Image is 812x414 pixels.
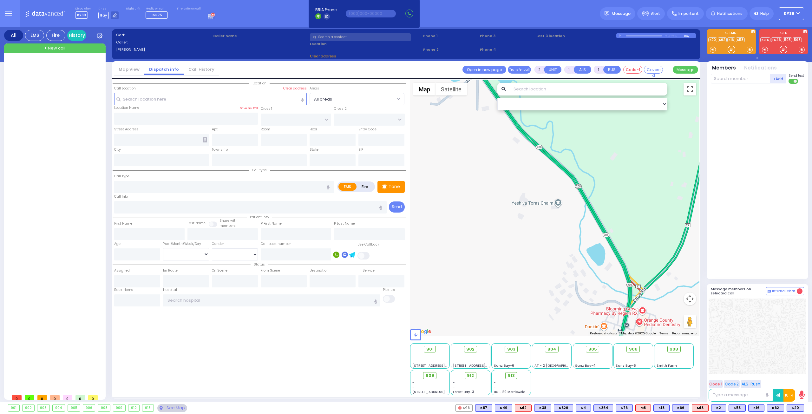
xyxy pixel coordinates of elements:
a: K20 [708,37,717,42]
img: message.svg [605,11,609,16]
span: - [616,354,618,358]
label: City [114,147,121,152]
span: - [494,354,496,358]
div: M8 [635,404,651,412]
div: BLS [729,404,746,412]
span: Help [760,11,769,16]
span: 913 [508,372,515,379]
button: BUS [603,66,621,74]
div: K2 [711,404,726,412]
span: 902 [466,346,475,352]
label: Assigned [114,268,130,273]
div: BLS [672,404,689,412]
div: K4 [576,404,591,412]
div: M12 [515,404,532,412]
span: - [575,354,577,358]
input: Search location [509,83,668,95]
label: Call Type [114,174,129,179]
button: ALS-Rush [741,380,761,388]
div: 908 [98,404,110,411]
label: ZIP [358,147,363,152]
span: 904 [547,346,556,352]
a: 595 [783,37,792,42]
input: Search member [711,74,770,83]
label: Floor [310,127,317,132]
span: Phone 4 [480,47,534,52]
small: Share with [219,218,238,223]
span: Smith Farm [657,363,677,368]
label: P First Name [261,221,282,226]
span: - [453,354,455,358]
span: 0 [797,288,802,294]
input: Search hospital [163,294,380,306]
button: Transfer call [508,66,531,74]
span: BG - 29 Merriewold S. [494,390,529,394]
span: Patient info [247,215,272,220]
span: 901 [426,346,434,352]
span: Phone 2 [423,47,478,52]
span: KY39 [75,11,88,19]
span: Alert [651,11,660,16]
div: 903 [37,404,49,411]
span: - [453,385,455,390]
div: K53 [729,404,746,412]
a: K53 [736,37,745,42]
div: 901 [8,404,19,411]
label: In Service [358,268,375,273]
button: Send [389,201,405,213]
div: Bay [684,33,696,38]
label: Location [310,41,421,47]
label: Lines [98,7,119,11]
input: Search a contact [310,33,411,41]
label: Last Name [187,221,206,226]
div: EMS [25,30,44,41]
label: Medic on call [146,7,170,11]
div: BLS [616,404,633,412]
button: Map camera controls [684,292,696,305]
label: Cross 2 [334,106,347,111]
a: KJFD [760,37,770,42]
label: Dispatcher [75,7,91,11]
button: UNIT [544,66,561,74]
div: BLS [748,404,764,412]
div: M16 [455,404,473,412]
div: BLS [711,404,726,412]
img: Logo [25,10,67,17]
label: KJFD [759,31,808,36]
button: Code 1 [709,380,723,388]
button: ALS [574,66,591,74]
div: K20 [787,404,804,412]
label: Save as POI [240,106,258,110]
span: - [412,358,414,363]
span: - [412,354,414,358]
a: Open this area in Google Maps (opens a new window) [412,327,433,336]
label: Pick up [383,287,395,292]
div: K76 [616,404,633,412]
span: [STREET_ADDRESS][PERSON_NAME] [412,363,472,368]
div: BLS [554,404,573,412]
div: ALS [515,404,532,412]
span: Sanz Bay-6 [494,363,514,368]
span: 0 [50,395,60,400]
label: Cross 1 [261,106,272,111]
label: Apt [212,127,218,132]
div: Fire [46,30,65,41]
span: 0 [88,395,98,400]
button: Drag Pegman onto the map to open Street View [684,315,696,328]
a: FD46 [771,37,782,42]
span: 0 [37,395,47,400]
div: K18 [653,404,670,412]
label: Last 3 location [536,33,616,39]
a: 593 [793,37,802,42]
span: Call type [249,168,270,173]
a: Open in new page [462,66,506,74]
div: BLS [576,404,591,412]
label: [PERSON_NAME] [116,47,211,52]
div: ALS [692,404,709,412]
span: Internal Chat [772,289,796,293]
button: Code 2 [724,380,740,388]
span: Sanz Bay-5 [616,363,636,368]
label: Destination [310,268,329,273]
div: All [4,30,23,41]
span: Location [249,81,270,86]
